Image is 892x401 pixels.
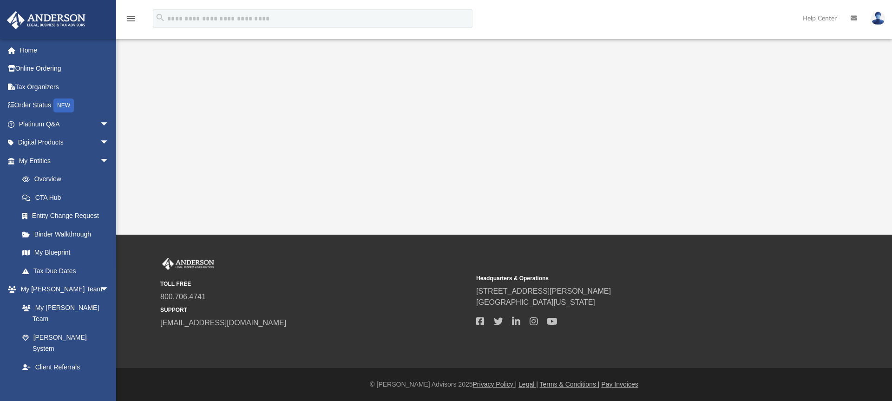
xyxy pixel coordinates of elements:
[7,133,123,152] a: Digital Productsarrow_drop_down
[540,381,600,388] a: Terms & Conditions |
[100,115,118,134] span: arrow_drop_down
[125,13,137,24] i: menu
[518,381,538,388] a: Legal |
[601,381,638,388] a: Pay Invoices
[7,151,123,170] a: My Entitiesarrow_drop_down
[13,170,123,189] a: Overview
[7,59,123,78] a: Online Ordering
[13,188,123,207] a: CTA Hub
[13,207,123,225] a: Entity Change Request
[4,11,88,29] img: Anderson Advisors Platinum Portal
[476,287,611,295] a: [STREET_ADDRESS][PERSON_NAME]
[160,306,470,314] small: SUPPORT
[53,99,74,112] div: NEW
[116,380,892,389] div: © [PERSON_NAME] Advisors 2025
[7,96,123,115] a: Order StatusNEW
[125,18,137,24] a: menu
[160,319,286,327] a: [EMAIL_ADDRESS][DOMAIN_NAME]
[7,280,118,299] a: My [PERSON_NAME] Teamarrow_drop_down
[160,293,206,301] a: 800.706.4741
[100,280,118,299] span: arrow_drop_down
[13,328,118,358] a: [PERSON_NAME] System
[100,151,118,171] span: arrow_drop_down
[100,133,118,152] span: arrow_drop_down
[160,280,470,288] small: TOLL FREE
[13,243,118,262] a: My Blueprint
[7,115,123,133] a: Platinum Q&Aarrow_drop_down
[476,298,595,306] a: [GEOGRAPHIC_DATA][US_STATE]
[476,274,786,283] small: Headquarters & Operations
[13,298,114,328] a: My [PERSON_NAME] Team
[7,78,123,96] a: Tax Organizers
[13,225,123,243] a: Binder Walkthrough
[13,262,123,280] a: Tax Due Dates
[13,358,118,376] a: Client Referrals
[160,258,216,270] img: Anderson Advisors Platinum Portal
[155,13,165,23] i: search
[871,12,885,25] img: User Pic
[473,381,517,388] a: Privacy Policy |
[7,41,123,59] a: Home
